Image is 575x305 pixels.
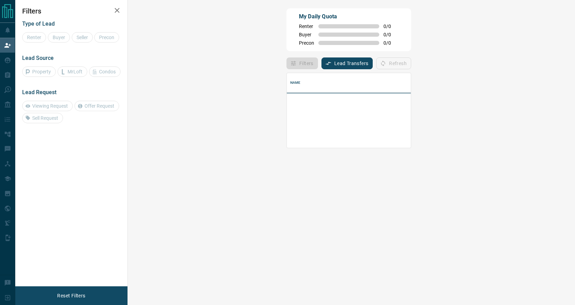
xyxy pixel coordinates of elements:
[53,290,90,302] button: Reset Filters
[299,24,314,29] span: Renter
[383,32,399,37] span: 0 / 0
[22,55,54,61] span: Lead Source
[383,40,399,46] span: 0 / 0
[22,89,56,96] span: Lead Request
[299,32,314,37] span: Buyer
[299,40,314,46] span: Precon
[290,73,301,92] div: Name
[299,12,399,21] p: My Daily Quota
[383,24,399,29] span: 0 / 0
[287,73,450,92] div: Name
[321,57,373,69] button: Lead Transfers
[22,20,55,27] span: Type of Lead
[22,7,121,15] h2: Filters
